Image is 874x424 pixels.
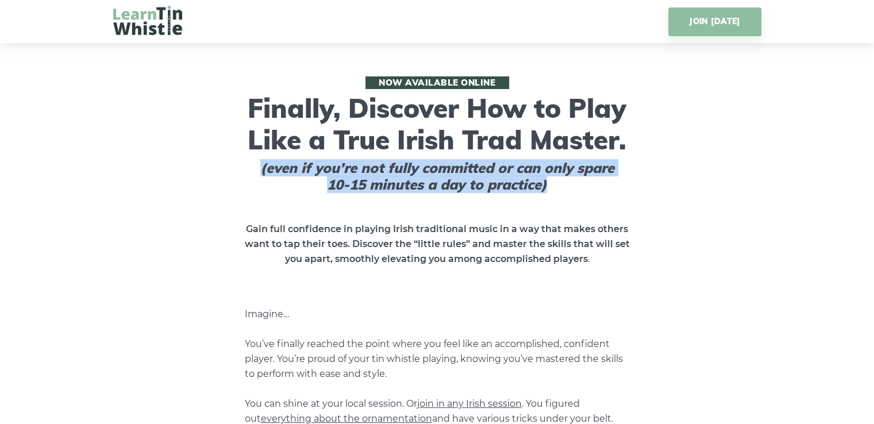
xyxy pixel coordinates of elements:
[365,76,509,89] span: Now available online
[256,160,618,193] span: (even if you’re not fully committed or can only spare 10-15 minutes a day to practice)
[417,398,522,409] span: join in any Irish session
[382,253,588,264] strong: elevating you among accomplished players
[245,223,630,264] strong: Gain full confidence in playing Irish traditional music in a way that makes others want to tap th...
[245,222,630,267] p: .
[113,6,182,35] img: LearnTinWhistle.com
[239,76,636,193] h1: Finally, Discover How to Play Like a True Irish Trad Master.
[261,413,432,424] span: everything about the ornamentation
[668,7,761,36] a: JOIN [DATE]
